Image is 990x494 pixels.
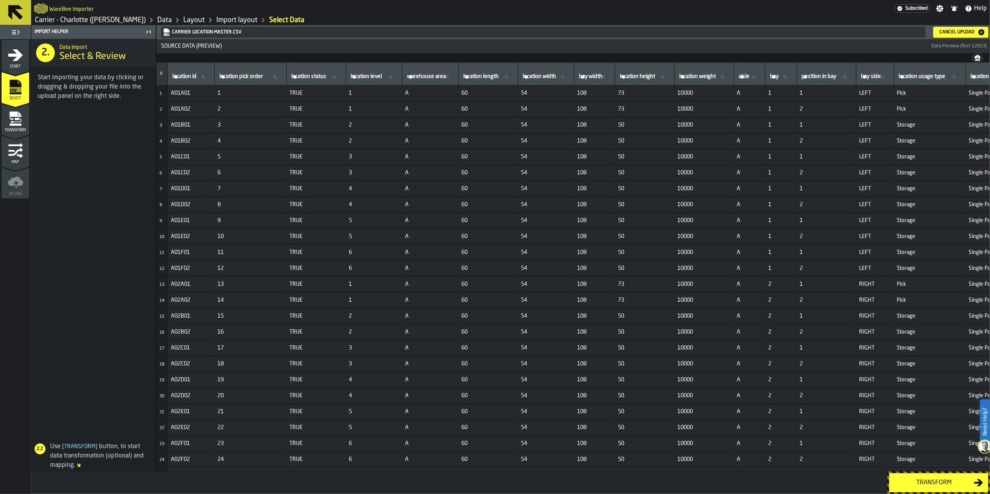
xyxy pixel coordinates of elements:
span: 8 [160,203,162,207]
span: 50 [618,217,672,224]
span: A [737,170,762,176]
span: A [405,186,456,192]
span: Pick [897,281,963,287]
span: A [737,138,762,144]
span: 2 [800,138,853,144]
nav: Breadcrumb [34,16,511,25]
span: A01C02 [171,170,212,176]
span: # [160,71,163,77]
span: 14 [218,297,284,303]
span: 2 [218,106,284,112]
input: label [349,72,399,82]
div: Start importing your data by clicking or dragging & dropping your file into the upload panel on t... [38,73,150,101]
span: 2 [349,122,399,128]
div: Use button, to start data transformation (optional) and mapping. [31,442,153,470]
span: 6 [349,249,399,256]
span: 54 [521,249,571,256]
button: button-Cancel Upload [933,27,988,38]
span: label [739,73,750,80]
input: label [462,72,515,82]
label: button-toggle-Toggle Full Menu [2,27,29,38]
li: menu Transform [2,104,29,135]
span: label [291,73,326,80]
span: LEFT [860,249,891,256]
span: 50 [618,154,672,160]
span: 108 [578,186,612,192]
span: 1 [160,92,162,96]
span: 3 [218,122,284,128]
span: RIGHT [860,281,891,287]
span: TRUE [290,297,343,303]
span: LEFT [860,90,891,96]
input: label [171,72,211,82]
label: button-toggle-Notifications [947,5,961,12]
span: 5 [349,233,399,240]
input: label [678,72,731,82]
div: Cancel Upload [936,30,978,35]
span: 10000 [678,297,731,303]
span: 10000 [678,106,731,112]
span: 1 [349,297,399,303]
span: 108 [578,281,612,287]
span: TRUE [290,122,343,128]
span: A [737,233,762,240]
span: 1 [349,106,399,112]
span: A01E02 [171,233,212,240]
span: Select & Review [59,50,126,63]
button: button- [971,53,984,63]
span: 54 [521,90,571,96]
div: Import Helper [33,29,143,35]
span: A [405,265,456,271]
span: TRUE [290,138,343,144]
span: 4 [218,138,284,144]
h2: Sub Title [49,5,94,12]
span: A02A01 [171,281,212,287]
span: label [351,73,382,80]
span: 3 [160,124,162,128]
span: 10000 [678,90,731,96]
span: 1 [800,249,853,256]
span: 10000 [678,281,731,287]
span: A [405,122,456,128]
span: Storage [897,265,963,271]
span: 73 [618,90,672,96]
span: 10000 [678,265,731,271]
span: 108 [578,154,612,160]
span: 54 [521,170,571,176]
span: A [737,106,762,112]
span: Transform [2,128,29,132]
span: LEFT [860,233,891,240]
span: Storage [897,233,963,240]
span: Select [2,96,29,101]
span: A01E01 [171,217,212,224]
span: 4 [349,186,399,192]
span: A [737,249,762,256]
span: 1 [769,122,794,128]
span: 7 [160,187,162,191]
span: TRUE [290,217,343,224]
span: 1 [349,90,399,96]
span: A [737,297,762,303]
span: LEFT [860,122,891,128]
span: LEFT [860,202,891,208]
input: label [521,72,571,82]
span: 54 [521,281,571,287]
span: label [219,73,263,80]
span: A [405,233,456,240]
span: 1 [218,90,284,96]
span: A02A02 [171,297,212,303]
span: A [405,202,456,208]
span: 1 [769,170,794,176]
span: 1 [769,106,794,112]
input: label [578,72,612,82]
span: Start [2,64,29,69]
span: 8 [218,202,284,208]
span: A [405,170,456,176]
div: title-Select & Review [31,39,156,67]
span: A [405,90,456,96]
span: TRUE [290,281,343,287]
span: A [737,186,762,192]
span: 11 [218,249,284,256]
span: 60 [462,249,515,256]
span: label [770,73,779,80]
